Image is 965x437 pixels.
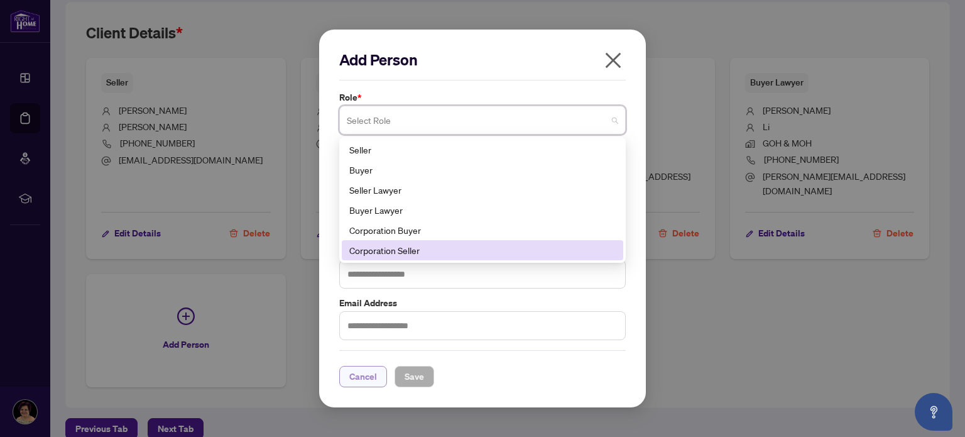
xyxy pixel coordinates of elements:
div: Corporation Buyer [349,223,616,237]
h2: Add Person [339,50,626,70]
div: Seller [342,140,623,160]
div: Buyer Lawyer [342,200,623,220]
div: Seller Lawyer [342,180,623,200]
button: Cancel [339,366,387,387]
div: Seller Lawyer [349,183,616,197]
label: Role [339,91,626,104]
div: Buyer [342,160,623,180]
button: Save [395,366,434,387]
button: Open asap [915,393,952,431]
span: close [603,50,623,70]
div: Corporation Seller [342,240,623,260]
div: Buyer Lawyer [349,203,616,217]
div: Buyer [349,163,616,177]
div: Corporation Seller [349,243,616,257]
span: Cancel [349,367,377,387]
div: Seller [349,143,616,157]
label: Email Address [339,296,626,310]
div: Corporation Buyer [342,220,623,240]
